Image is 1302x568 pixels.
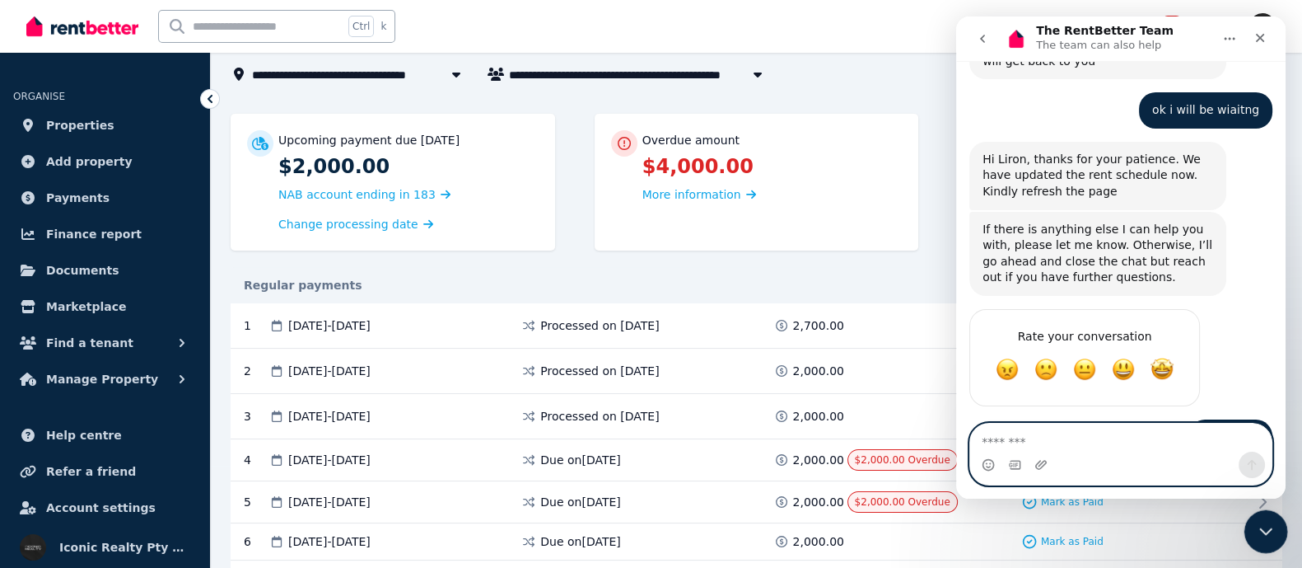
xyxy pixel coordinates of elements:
[1162,16,1182,27] span: 218
[59,537,190,557] span: Iconic Realty Pty Ltd
[288,408,371,425] span: [DATE] - [DATE]
[642,132,740,148] p: Overdue amount
[288,494,371,510] span: [DATE] - [DATE]
[278,216,433,232] a: Change processing date
[13,91,65,102] span: ORGANISE
[13,419,197,452] a: Help centre
[793,452,844,468] span: 2,000.00
[20,534,46,561] img: Iconic Realty Pty Ltd
[956,16,1286,499] iframe: Intercom live chat
[13,218,197,251] a: Finance report
[244,313,268,338] div: 1
[46,498,156,518] span: Account settings
[13,181,197,214] a: Payments
[540,317,659,334] span: Processed on [DATE]
[13,290,197,323] a: Marketplace
[380,20,386,33] span: k
[288,533,371,550] span: [DATE] - [DATE]
[13,363,197,396] button: Manage Property
[46,462,136,481] span: Refer a friend
[278,188,436,201] span: NAB account ending in 183
[46,224,142,244] span: Finance report
[244,449,268,471] div: 4
[13,326,197,359] button: Find a tenant
[793,533,844,550] span: 2,000.00
[46,188,110,208] span: Payments
[642,153,903,180] p: $4,000.00
[46,425,122,445] span: Help centre
[46,333,133,353] span: Find a tenant
[13,109,197,142] a: Properties
[278,132,460,148] p: Upcoming payment due [DATE]
[13,455,197,488] a: Refer a friend
[46,115,114,135] span: Properties
[855,496,950,508] span: $2,000.00 Overdue
[288,452,371,468] span: [DATE] - [DATE]
[540,452,621,468] span: Due on [DATE]
[244,404,268,429] div: 3
[46,152,133,171] span: Add property
[540,533,621,550] span: Due on [DATE]
[348,16,374,37] span: Ctrl
[1041,535,1104,548] span: Mark as Paid
[1249,13,1276,40] img: Iconic Realty Pty Ltd
[1041,495,1104,509] span: Mark as Paid
[231,277,1282,293] div: Regular payments
[540,494,621,510] span: Due on [DATE]
[46,369,158,389] span: Manage Property
[13,491,197,524] a: Account settings
[288,317,371,334] span: [DATE] - [DATE]
[1244,510,1288,554] iframe: Intercom live chat
[46,261,119,280] span: Documents
[244,533,268,550] div: 6
[244,359,268,383] div: 2
[793,408,844,425] span: 2,000.00
[288,363,371,379] span: [DATE] - [DATE]
[26,14,138,39] img: RentBetter
[793,363,844,379] span: 2,000.00
[244,491,268,513] div: 5
[278,216,418,232] span: Change processing date
[855,454,950,466] span: $2,000.00 Overdue
[13,254,197,287] a: Documents
[278,153,539,180] p: $2,000.00
[46,297,126,317] span: Marketplace
[793,317,844,334] span: 2,700.00
[642,188,741,201] span: More information
[540,408,659,425] span: Processed on [DATE]
[13,145,197,178] a: Add property
[540,363,659,379] span: Processed on [DATE]
[793,494,844,510] span: 2,000.00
